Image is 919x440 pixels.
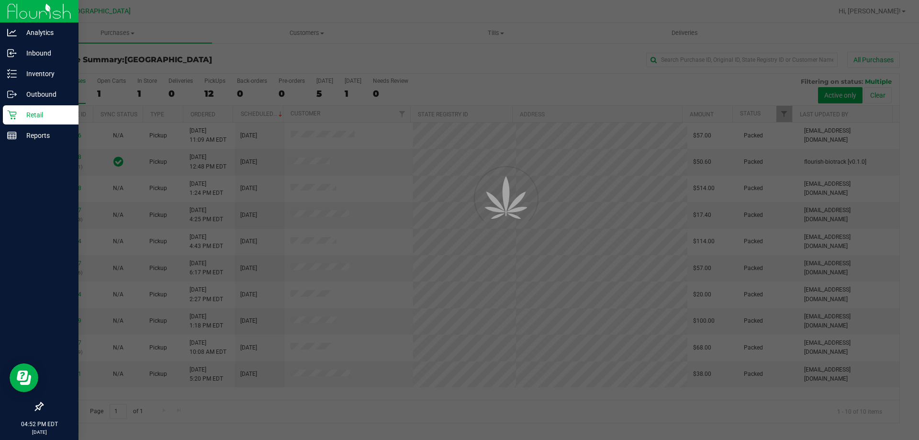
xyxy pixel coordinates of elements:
[7,131,17,140] inline-svg: Reports
[17,47,74,59] p: Inbound
[7,69,17,79] inline-svg: Inventory
[17,27,74,38] p: Analytics
[17,89,74,100] p: Outbound
[10,363,38,392] iframe: Resource center
[7,90,17,99] inline-svg: Outbound
[4,429,74,436] p: [DATE]
[17,130,74,141] p: Reports
[7,48,17,58] inline-svg: Inbound
[4,420,74,429] p: 04:52 PM EDT
[7,28,17,37] inline-svg: Analytics
[17,109,74,121] p: Retail
[7,110,17,120] inline-svg: Retail
[17,68,74,79] p: Inventory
